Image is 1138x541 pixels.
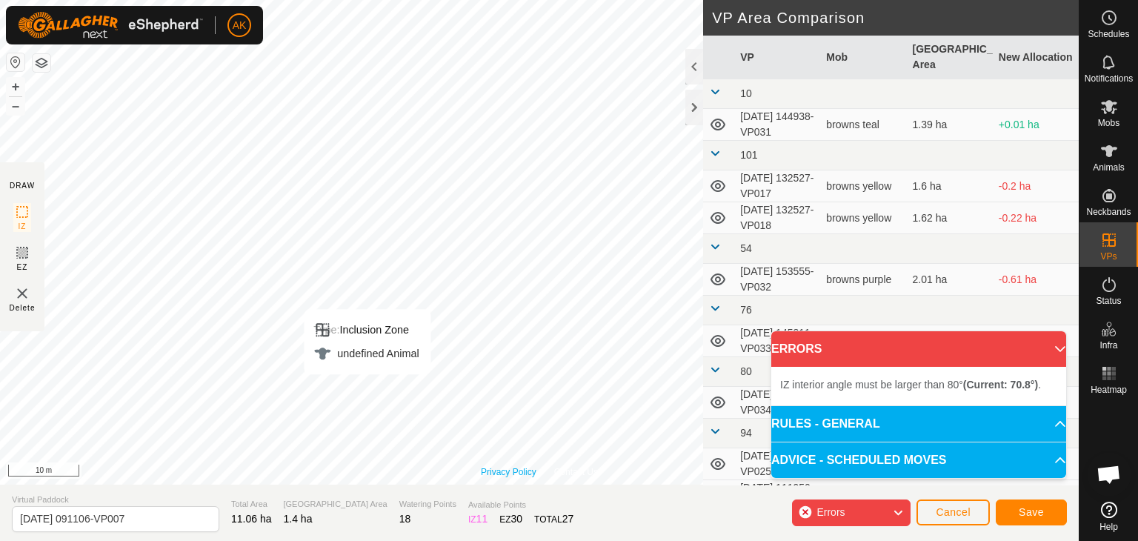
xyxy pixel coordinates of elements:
div: EZ [499,511,522,527]
span: Infra [1099,341,1117,350]
a: Help [1079,496,1138,537]
div: browns yellow [826,210,900,226]
span: 10 [740,87,752,99]
span: RULES - GENERAL [771,415,880,433]
span: Neckbands [1086,208,1131,216]
a: Privacy Policy [481,465,536,479]
span: IZ [19,221,27,232]
h2: VP Area Comparison [712,9,1079,27]
td: 2.01 ha [907,264,993,296]
span: 1.4 ha [284,513,313,525]
p-accordion-header: ERRORS [771,331,1066,367]
span: Heatmap [1091,385,1127,394]
td: -0.61 ha [993,264,1079,296]
td: +0.66 ha [993,480,1079,512]
button: Save [996,499,1067,525]
span: IZ interior angle must be larger than 80° . [780,379,1041,391]
span: Available Points [468,499,573,511]
td: 1.6 ha [907,170,993,202]
th: VP [734,36,820,79]
span: Errors [816,506,845,518]
span: 27 [562,513,574,525]
td: [DATE] 145311-VP034 [734,387,820,419]
div: Inclusion Zone [313,321,419,339]
td: +0.04 ha [993,325,1079,357]
div: browns purple [826,272,900,288]
th: Mob [820,36,906,79]
div: TOTAL [534,511,573,527]
div: undefined Animal [313,345,419,362]
button: – [7,97,24,115]
td: [DATE] 153555-VP032 [734,264,820,296]
span: 30 [511,513,523,525]
td: 0.74 ha [907,480,993,512]
th: New Allocation [993,36,1079,79]
td: 1.39 ha [907,109,993,141]
span: 101 [740,149,757,161]
img: VP [13,285,31,302]
span: Notifications [1085,74,1133,83]
td: +0.01 ha [993,109,1079,141]
td: [DATE] 132527-VP018 [734,202,820,234]
div: browns yellow [826,179,900,194]
td: [DATE] 111950-VP026 [734,480,820,512]
button: Cancel [916,499,990,525]
span: Total Area [231,498,272,511]
div: DRAW [10,180,35,191]
td: [DATE] 111950-VP025 [734,448,820,480]
span: Status [1096,296,1121,305]
span: 94 [740,427,752,439]
span: 80 [740,365,752,377]
span: Mobs [1098,119,1119,127]
span: 11 [476,513,488,525]
img: Gallagher Logo [18,12,203,39]
span: Cancel [936,506,971,518]
a: Contact Us [554,465,598,479]
td: -0.22 ha [993,202,1079,234]
span: Schedules [1088,30,1129,39]
span: Watering Points [399,498,456,511]
b: (Current: 70.8°) [963,379,1038,391]
span: Animals [1093,163,1125,172]
button: + [7,78,24,96]
span: 18 [399,513,411,525]
span: Delete [10,302,36,313]
p-accordion-content: ERRORS [771,367,1066,405]
p-accordion-header: ADVICE - SCHEDULED MOVES [771,442,1066,478]
span: VPs [1100,252,1117,261]
td: [DATE] 144938-VP031 [734,109,820,141]
button: Map Layers [33,54,50,72]
span: Virtual Paddock [12,494,219,506]
td: 1.62 ha [907,202,993,234]
td: [DATE] 145311-VP033 [734,325,820,357]
td: 1.36 ha [907,325,993,357]
span: EZ [17,262,28,273]
span: Save [1019,506,1044,518]
div: browns teal [826,117,900,133]
span: Help [1099,522,1118,531]
span: 54 [740,242,752,254]
button: Reset Map [7,53,24,71]
span: [GEOGRAPHIC_DATA] Area [284,498,387,511]
td: [DATE] 132527-VP017 [734,170,820,202]
span: 11.06 ha [231,513,272,525]
div: IZ [468,511,488,527]
span: ADVICE - SCHEDULED MOVES [771,451,946,469]
span: AK [233,18,247,33]
p-accordion-header: RULES - GENERAL [771,406,1066,442]
div: Open chat [1087,452,1131,497]
th: [GEOGRAPHIC_DATA] Area [907,36,993,79]
span: ERRORS [771,340,822,358]
td: -0.2 ha [993,170,1079,202]
span: 76 [740,304,752,316]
